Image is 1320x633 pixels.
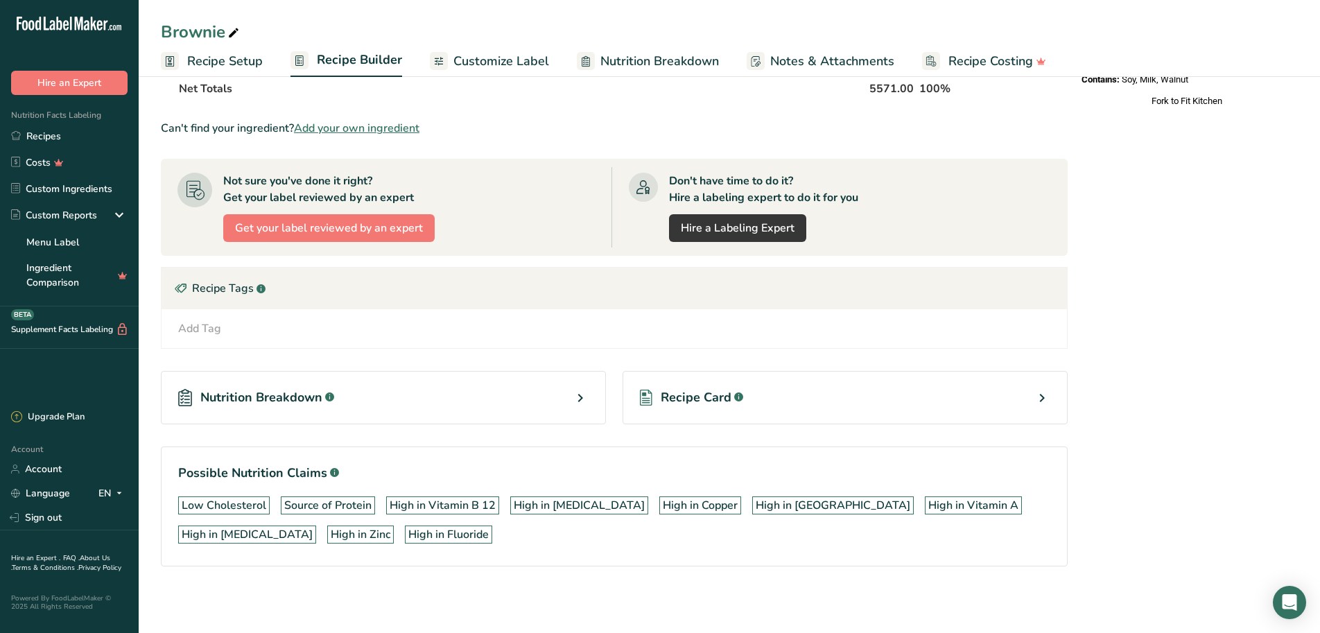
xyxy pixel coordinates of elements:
div: Don't have time to do it? Hire a labeling expert to do it for you [669,173,858,206]
div: Source of Protein [284,497,372,514]
a: Language [11,481,70,505]
span: Nutrition Breakdown [200,388,322,407]
div: High in Fluoride [408,526,489,543]
span: Add your own ingredient [294,120,419,137]
a: Customize Label [430,46,549,77]
a: Hire an Expert . [11,553,60,563]
a: Terms & Conditions . [12,563,78,573]
div: BETA [11,309,34,320]
div: Upgrade Plan [11,410,85,424]
div: Low Cholesterol [182,497,266,514]
div: High in [MEDICAL_DATA] [182,526,313,543]
th: 5571.00 [867,73,917,103]
span: Recipe Builder [317,51,402,69]
button: Hire an Expert [11,71,128,95]
span: Get your label reviewed by an expert [235,220,423,236]
div: High in Vitamin A [928,497,1018,514]
span: Recipe Setup [187,52,263,71]
a: Recipe Costing [922,46,1046,77]
span: Contains: [1082,74,1120,85]
a: Privacy Policy [78,563,121,573]
h1: Possible Nutrition Claims [178,464,1050,483]
span: Nutrition Breakdown [600,52,719,71]
div: High in Copper [663,497,738,514]
span: Recipe Costing [948,52,1033,71]
div: Can't find your ingredient? [161,120,1068,137]
div: High in Zinc [331,526,390,543]
div: Fork to Fit Kitchen [1082,94,1292,108]
div: High in Vitamin B 12 [390,497,496,514]
a: Hire a Labeling Expert [669,214,806,242]
th: 100% [917,73,1005,103]
a: About Us . [11,553,110,573]
a: FAQ . [63,553,80,563]
div: High in [MEDICAL_DATA] [514,497,645,514]
div: High in [GEOGRAPHIC_DATA] [756,497,910,514]
div: Brownie [161,19,242,44]
div: Custom Reports [11,208,97,223]
a: Recipe Builder [290,44,402,78]
a: Nutrition Breakdown [577,46,719,77]
div: Powered By FoodLabelMaker © 2025 All Rights Reserved [11,594,128,611]
span: Recipe Card [661,388,731,407]
div: Add Tag [178,320,221,337]
div: Not sure you've done it right? Get your label reviewed by an expert [223,173,414,206]
span: Soy, Milk, Walnut [1122,74,1188,85]
div: Open Intercom Messenger [1273,586,1306,619]
span: Notes & Attachments [770,52,894,71]
th: Net Totals [176,73,867,103]
a: Notes & Attachments [747,46,894,77]
div: EN [98,485,128,502]
span: Customize Label [453,52,549,71]
button: Get your label reviewed by an expert [223,214,435,242]
div: Recipe Tags [162,268,1067,309]
a: Recipe Setup [161,46,263,77]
